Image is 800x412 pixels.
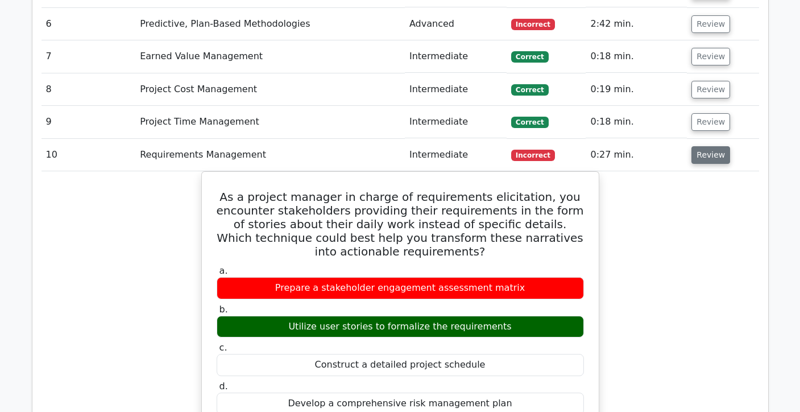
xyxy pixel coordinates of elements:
td: 6 [42,8,136,40]
span: d. [219,381,228,392]
button: Review [691,81,730,98]
td: 8 [42,73,136,106]
td: 0:19 min. [586,73,687,106]
span: a. [219,265,228,276]
td: 10 [42,139,136,171]
td: Predictive, Plan-Based Methodologies [135,8,405,40]
h5: As a project manager in charge of requirements elicitation, you encounter stakeholders providing ... [215,190,585,258]
button: Review [691,48,730,65]
span: b. [219,304,228,315]
span: Correct [511,51,548,63]
span: Correct [511,84,548,96]
td: 0:18 min. [586,106,687,138]
span: Incorrect [511,150,555,161]
div: Prepare a stakeholder engagement assessment matrix [217,277,584,299]
td: Intermediate [405,106,507,138]
span: Incorrect [511,19,555,30]
div: Construct a detailed project schedule [217,354,584,376]
button: Review [691,146,730,164]
td: Advanced [405,8,507,40]
td: Intermediate [405,40,507,73]
td: Project Time Management [135,106,405,138]
td: Requirements Management [135,139,405,171]
span: c. [219,342,227,353]
span: Correct [511,117,548,128]
td: Project Cost Management [135,73,405,106]
td: 2:42 min. [586,8,687,40]
td: 0:18 min. [586,40,687,73]
button: Review [691,113,730,131]
div: Utilize user stories to formalize the requirements [217,316,584,338]
td: Earned Value Management [135,40,405,73]
td: 0:27 min. [586,139,687,171]
td: Intermediate [405,139,507,171]
button: Review [691,15,730,33]
td: Intermediate [405,73,507,106]
td: 9 [42,106,136,138]
td: 7 [42,40,136,73]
